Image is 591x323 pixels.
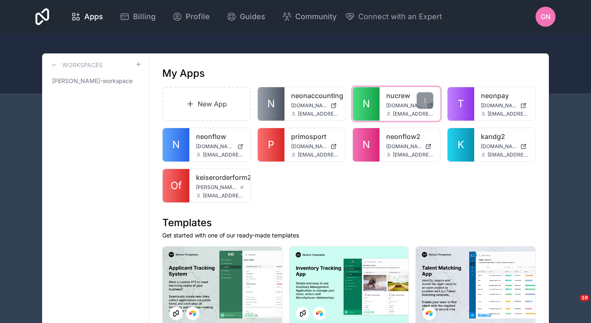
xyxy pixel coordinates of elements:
[393,111,434,117] span: [EMAIL_ADDRESS][DOMAIN_NAME]
[488,151,528,158] span: [EMAIL_ADDRESS][DOMAIN_NAME]
[258,128,284,161] a: P
[196,131,244,141] a: neonflow
[52,77,133,85] span: [PERSON_NAME]-workspace
[386,143,434,150] a: [DOMAIN_NAME]
[62,61,103,69] h3: Workspaces
[196,184,237,191] span: [PERSON_NAME][DOMAIN_NAME]
[353,87,380,121] a: N
[196,143,244,150] a: [DOMAIN_NAME]
[166,8,216,26] a: Profile
[386,131,434,141] a: neonflow2
[481,131,528,141] a: kandg2
[362,138,370,151] span: N
[386,143,422,150] span: [DOMAIN_NAME]
[49,73,142,88] a: [PERSON_NAME]-workspace
[353,128,380,161] a: N
[481,102,517,109] span: [DOMAIN_NAME]
[84,11,103,23] span: Apps
[291,102,339,109] a: [DOMAIN_NAME]
[448,87,474,121] a: T
[541,12,551,22] span: GN
[481,143,528,150] a: [DOMAIN_NAME]
[563,295,583,315] iframe: Intercom live chat
[267,97,275,111] span: N
[162,216,536,230] h1: Templates
[386,91,434,101] a: nucrew
[448,128,474,161] a: K
[113,8,162,26] a: Billing
[426,310,433,317] img: Airtable Logo
[196,172,244,182] a: keiserorderform2
[189,310,196,317] img: Airtable Logo
[481,91,528,101] a: neonpay
[386,102,424,109] span: [DOMAIN_NAME]
[458,97,464,111] span: T
[240,11,265,23] span: Guides
[162,231,536,240] p: Get started with one of our ready-made templates
[275,8,343,26] a: Community
[298,111,339,117] span: [EMAIL_ADDRESS][DOMAIN_NAME]
[298,151,339,158] span: [EMAIL_ADDRESS][DOMAIN_NAME]
[295,11,337,23] span: Community
[49,60,103,70] a: Workspaces
[196,143,234,150] span: [DOMAIN_NAME]
[291,131,339,141] a: primosport
[268,138,274,151] span: P
[488,111,528,117] span: [EMAIL_ADDRESS][DOMAIN_NAME]
[458,138,464,151] span: K
[393,151,434,158] span: [EMAIL_ADDRESS][DOMAIN_NAME]
[186,11,210,23] span: Profile
[358,11,442,23] span: Connect with an Expert
[258,87,284,121] a: N
[171,179,182,192] span: Of
[580,295,589,301] span: 10
[196,184,244,191] a: [PERSON_NAME][DOMAIN_NAME]
[291,143,327,150] span: [DOMAIN_NAME]
[291,102,327,109] span: [DOMAIN_NAME]
[163,128,189,161] a: N
[481,102,528,109] a: [DOMAIN_NAME]
[162,87,251,121] a: New App
[220,8,272,26] a: Guides
[203,151,244,158] span: [EMAIL_ADDRESS][DOMAIN_NAME]
[362,97,370,111] span: N
[162,67,205,80] h1: My Apps
[481,143,517,150] span: [DOMAIN_NAME]
[291,143,339,150] a: [DOMAIN_NAME]
[345,11,442,23] button: Connect with an Expert
[386,102,434,109] a: [DOMAIN_NAME]
[291,91,339,101] a: neonaccounting
[172,138,180,151] span: N
[163,169,189,202] a: Of
[203,192,244,199] span: [EMAIL_ADDRESS][DOMAIN_NAME]
[133,11,156,23] span: Billing
[64,8,110,26] a: Apps
[316,310,323,317] img: Airtable Logo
